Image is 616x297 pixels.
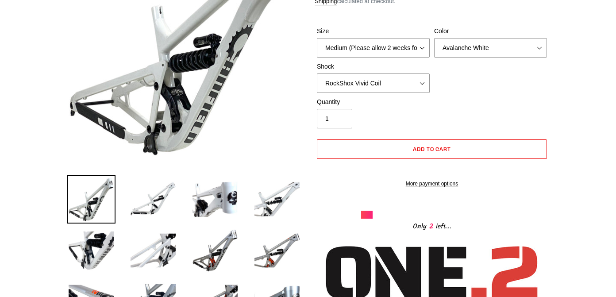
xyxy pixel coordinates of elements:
a: More payment options [317,180,547,188]
img: Load image into Gallery viewer, ONE.2 Super Enduro - Frameset [67,175,115,224]
img: Load image into Gallery viewer, ONE.2 Super Enduro - Frameset [129,175,177,224]
img: Load image into Gallery viewer, ONE.2 Super Enduro - Frameset [67,226,115,275]
img: Load image into Gallery viewer, ONE.2 Super Enduro - Frameset [191,226,239,275]
label: Quantity [317,97,430,107]
label: Size [317,27,430,36]
img: Load image into Gallery viewer, ONE.2 Super Enduro - Frameset [253,226,301,275]
span: 2 [427,221,436,232]
button: Add to cart [317,139,547,159]
label: Color [434,27,547,36]
img: Load image into Gallery viewer, ONE.2 Super Enduro - Frameset [253,175,301,224]
img: Load image into Gallery viewer, ONE.2 Super Enduro - Frameset [191,175,239,224]
img: Load image into Gallery viewer, ONE.2 Super Enduro - Frameset [129,226,177,275]
span: Add to cart [413,146,451,152]
div: Only left... [361,219,503,232]
label: Shock [317,62,430,71]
